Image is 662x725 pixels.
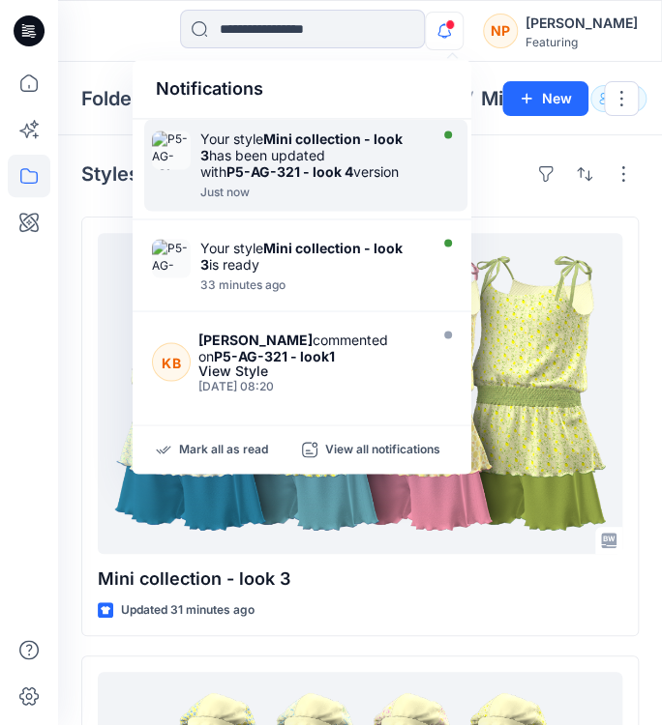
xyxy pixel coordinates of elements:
[483,14,518,48] div: NP
[152,342,191,381] div: KB
[98,565,622,593] p: Mini collection - look 3
[198,379,423,392] div: Wednesday, October 01, 2025 08:20
[200,130,403,163] strong: Mini collection - look 3
[200,186,423,199] div: Sunday, October 05, 2025 04:09
[179,441,268,458] p: Mark all as read
[481,85,583,112] p: Mini collection
[121,600,255,621] p: Updated 31 minutes ago
[526,12,638,35] div: [PERSON_NAME]
[526,35,638,49] div: Featuring
[325,441,440,458] p: View all notifications
[200,277,423,291] div: Sunday, October 05, 2025 03:36
[214,347,335,363] strong: P5-AG-321 - look1
[200,239,403,272] strong: Mini collection - look 3
[81,85,150,112] a: Folders
[226,163,353,180] strong: P5-AG-321 - look 4
[98,233,622,554] a: Mini collection - look 3
[133,60,471,119] div: Notifications
[152,239,191,277] img: P5-AG-321 - look 4
[152,130,191,169] img: P5-AG-321 - look 4
[198,331,313,347] strong: [PERSON_NAME]
[590,85,647,112] button: 4
[81,162,139,186] h4: Styles
[200,130,423,180] div: Your style has been updated with version
[198,363,423,377] div: View Style
[200,239,423,272] div: Your style is ready
[502,81,588,116] button: New
[198,331,423,363] div: commented on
